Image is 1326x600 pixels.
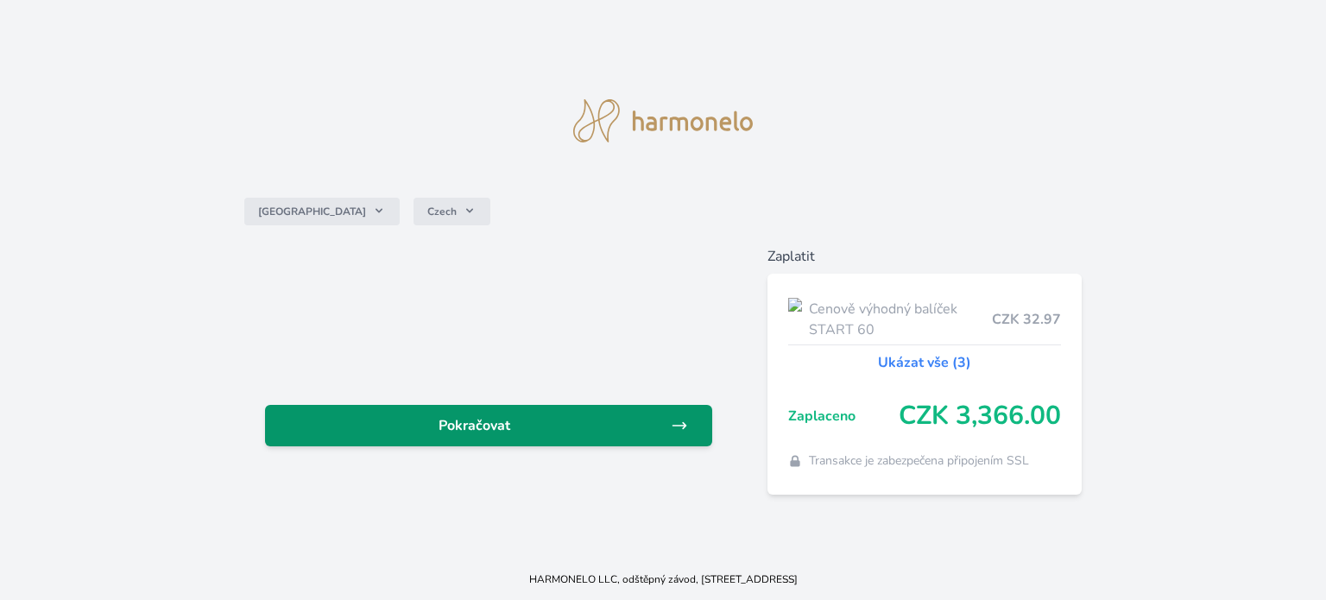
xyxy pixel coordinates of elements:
span: Czech [427,205,457,218]
img: start.jpg [788,298,802,341]
button: Czech [414,198,490,225]
span: Zaplaceno [788,406,899,426]
span: Transakce je zabezpečena připojením SSL [809,452,1029,470]
span: CZK 32.97 [992,309,1061,330]
a: Pokračovat [265,405,712,446]
span: Pokračovat [279,415,671,436]
h6: Zaplatit [767,246,1082,267]
span: Cenově výhodný balíček START 60 [809,299,992,340]
button: [GEOGRAPHIC_DATA] [244,198,400,225]
img: logo.svg [573,99,753,142]
span: CZK 3,366.00 [899,401,1061,432]
a: Ukázat vše (3) [878,352,971,373]
span: [GEOGRAPHIC_DATA] [258,205,366,218]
